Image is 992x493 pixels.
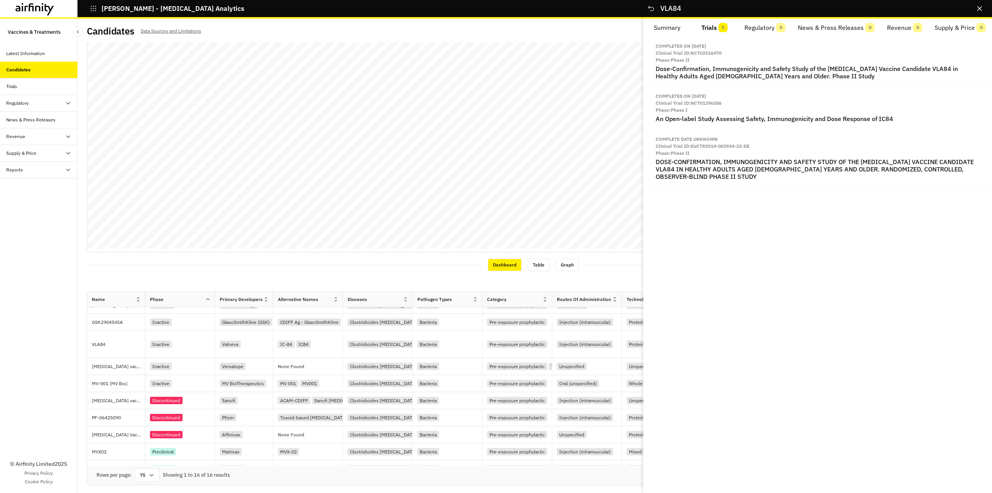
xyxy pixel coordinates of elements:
div: Discontinued [150,414,183,421]
div: Injection (intramuscular) [557,448,613,455]
span: 0 [865,23,875,32]
div: Dashboard [488,259,522,271]
div: Pre-exposure prophylactic [487,414,547,421]
div: CDIFF Ag - GlaxoSmithKline [278,318,341,326]
button: [PERSON_NAME] - [MEDICAL_DATA] Analytics [90,2,244,15]
div: Therapeutic [549,363,579,370]
div: Bacteria [417,431,439,438]
div: Protein/protein subunit [627,341,680,348]
div: Discontinued [150,431,183,438]
button: Summary [643,19,691,37]
p: PF-06425090 [92,414,145,422]
p: None Found [278,303,304,308]
div: Bacteria [417,465,439,472]
span: 0 [776,23,785,32]
p: MVX02 [92,448,145,456]
div: Pre-exposure prophylactic [487,448,547,455]
div: Regulatory [6,100,29,107]
p: [MEDICAL_DATA] Vaccine (Affinivax) [92,431,145,439]
a: Cookie Policy [25,478,53,485]
div: Phase [150,296,164,303]
span: 0 [913,23,922,32]
div: Inactive [150,318,172,326]
div: Affinivax [220,431,243,438]
div: Complete date unknown [656,136,718,143]
div: Unspecified [627,465,656,472]
p: MV-001 (MV Bio) [92,380,145,387]
p: Vaccines & Treatments [8,25,60,39]
p: None Found [278,432,304,437]
div: MVX-02 [278,448,299,455]
div: Pre-exposure prophylactic [487,363,547,370]
div: Pre-exposure prophylactic [487,380,547,387]
div: Routes of Administration [557,296,611,303]
div: Pfizer [220,414,236,421]
div: Inactive [150,341,172,348]
div: GlaxoSmithKline (GSK) [220,318,272,326]
div: Protein/protein subunit [627,431,680,438]
div: Intranasal (unspecified) [557,465,611,472]
div: News & Press Releases [6,116,55,123]
div: Pre-exposure prophylactic [487,397,547,404]
div: Bacteria [417,341,439,348]
div: MV BioTherapeutics [220,380,266,387]
div: Graph [556,259,579,271]
div: Pre-exposure prophylactic [487,465,547,472]
div: Clostridioides [MEDICAL_DATA] [348,465,419,472]
div: ACAM-CDIFF [278,397,310,404]
div: Clostridioides [MEDICAL_DATA] [348,431,419,438]
div: IC84 [296,341,311,348]
p: [MEDICAL_DATA] vaccine Versatope [92,363,145,370]
div: Injection (intramuscular) [557,341,613,348]
div: Mixed technology type vaccine [627,448,696,455]
p: SporeVax [MEDICAL_DATA] oral vaccine [92,465,145,473]
div: Primary Developers [220,296,263,303]
div: Technology Type [627,296,662,303]
div: Category [487,296,506,303]
div: Revenue [6,133,25,140]
h2: Dose-Confirmation, Immunogenicity and Safety Study of the [MEDICAL_DATA] Vaccine Candidate VLA84 ... [656,65,980,80]
div: MV001 [300,380,319,387]
div: Unspecified [557,431,587,438]
div: Oral (unspecified) [557,380,599,387]
div: Inactive [150,363,172,370]
div: Reports [6,166,23,173]
button: Trials [691,19,739,37]
div: Versatope [220,363,246,370]
div: Oral (unspecified) [613,465,655,472]
div: Completes on [DATE] [656,43,706,50]
div: MV 001 [278,380,298,387]
div: Toxoid-based [MEDICAL_DATA] vaccine [278,414,366,421]
div: Showing 1 to 16 of 16 results [163,471,230,479]
div: Clostridioides [MEDICAL_DATA] [348,341,419,348]
div: Pre-exposure prophylactic [487,341,547,348]
p: Phase: Phase II [656,57,980,64]
button: Close Sidebar [73,27,83,37]
p: Data Sources and Limitations [141,27,201,35]
button: Revenue [881,19,928,37]
div: Protein/protein subunit [627,318,680,326]
div: IC-84 [278,341,294,348]
p: Phase: Phase I [656,107,980,114]
div: Bacteria [417,414,439,421]
p: Clinical Trial ID: EUCTR2014-003934-22-DE [656,143,980,150]
div: Bacteria [417,380,439,387]
div: Clostridioides [MEDICAL_DATA] [348,363,419,370]
div: Inactive [150,380,172,387]
button: News & Press Releases [792,19,881,37]
a: Privacy Policy [24,470,53,477]
p: [PERSON_NAME] - [MEDICAL_DATA] Analytics [102,5,244,12]
div: Protein/protein subunit [627,414,680,421]
div: Injection (intramuscular) [557,318,613,326]
div: Clostridioides [MEDICAL_DATA] [348,397,419,404]
div: Name [92,296,105,303]
div: Clostridioides [MEDICAL_DATA] [348,414,419,421]
div: Matrivax [220,448,242,455]
div: Completes on [DATE] [656,93,706,100]
p: Clinical Trial ID: NCT01296386 [656,100,980,107]
p: None Found [278,364,304,369]
span: 3 [718,23,728,32]
div: 75 [135,468,160,482]
div: Diseases [348,296,367,303]
div: Unspecified [627,397,656,404]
